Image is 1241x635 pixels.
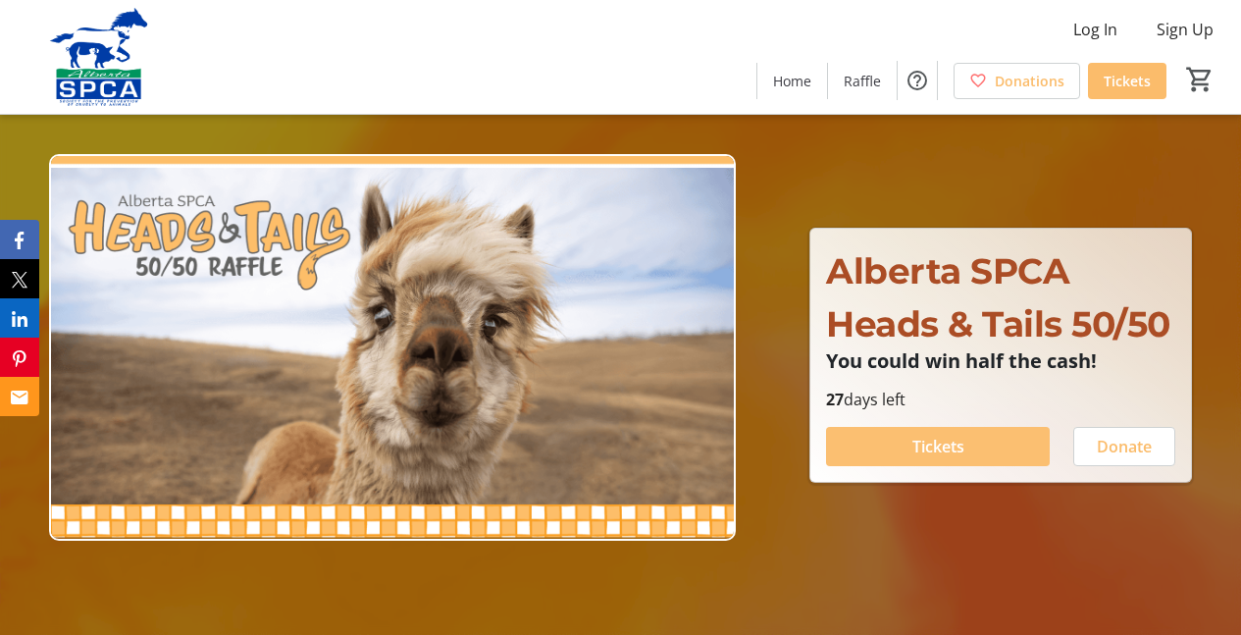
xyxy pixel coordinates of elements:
[1141,14,1229,45] button: Sign Up
[826,388,1175,411] p: days left
[1157,18,1214,41] span: Sign Up
[995,71,1064,91] span: Donations
[912,435,964,458] span: Tickets
[12,8,186,106] img: Alberta SPCA's Logo
[826,302,1170,345] span: Heads & Tails 50/50
[826,389,844,410] span: 27
[828,63,897,99] a: Raffle
[826,249,1069,292] span: Alberta SPCA
[898,61,937,100] button: Help
[757,63,827,99] a: Home
[1097,435,1152,458] span: Donate
[773,71,811,91] span: Home
[1088,63,1166,99] a: Tickets
[1073,427,1175,466] button: Donate
[1073,18,1117,41] span: Log In
[826,350,1175,372] p: You could win half the cash!
[49,154,736,541] img: Campaign CTA Media Photo
[1104,71,1151,91] span: Tickets
[826,427,1050,466] button: Tickets
[1058,14,1133,45] button: Log In
[1182,62,1217,97] button: Cart
[844,71,881,91] span: Raffle
[954,63,1080,99] a: Donations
